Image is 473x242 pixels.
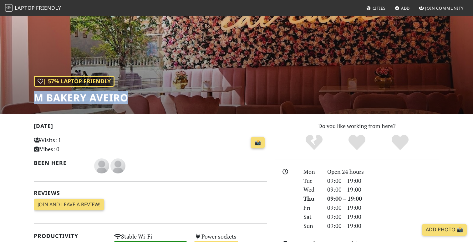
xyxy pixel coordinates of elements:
div: Tue [300,176,323,185]
span: Add [401,5,410,11]
p: Do you like working from here? [275,121,439,131]
a: Add [392,3,413,14]
span: Friendly [36,4,61,11]
div: 09:00 – 19:00 [323,194,443,203]
span: Join Community [425,5,464,11]
img: blank-535327c66bd565773addf3077783bbfce4b00ec00e9fd257753287c682c7fa38.png [94,158,109,173]
span: Cities [373,5,386,11]
span: André Vieira [94,162,110,169]
h1: M Bakery Aveiro [34,92,128,104]
p: Visits: 1 Vibes: 0 [34,136,107,154]
a: Join Community [416,3,466,14]
div: 09:00 – 19:00 [323,221,443,230]
div: 09:00 – 19:00 [323,176,443,185]
h2: Productivity [34,233,107,239]
div: Definitely! [379,134,422,151]
div: Mon [300,167,323,176]
a: Cities [364,3,388,14]
a: Join and leave a review! [34,199,104,211]
div: 09:00 – 19:00 [323,185,443,194]
div: Open 24 hours [323,167,443,176]
img: LaptopFriendly [5,4,13,12]
span: Barco Azul [110,162,125,169]
div: | 57% Laptop Friendly [34,76,114,87]
h2: [DATE] [34,123,267,132]
div: 09:00 – 19:00 [323,212,443,221]
div: Wed [300,185,323,194]
div: Sun [300,221,323,230]
div: Fri [300,203,323,212]
img: blank-535327c66bd565773addf3077783bbfce4b00ec00e9fd257753287c682c7fa38.png [110,158,125,173]
span: Laptop [15,4,35,11]
div: No [292,134,336,151]
a: 📸 [251,137,265,149]
div: 09:00 – 19:00 [323,203,443,212]
div: Sat [300,212,323,221]
div: Thu [300,194,323,203]
h2: Reviews [34,190,267,196]
a: LaptopFriendly LaptopFriendly [5,3,61,14]
h2: Been here [34,160,87,166]
div: Yes [335,134,379,151]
